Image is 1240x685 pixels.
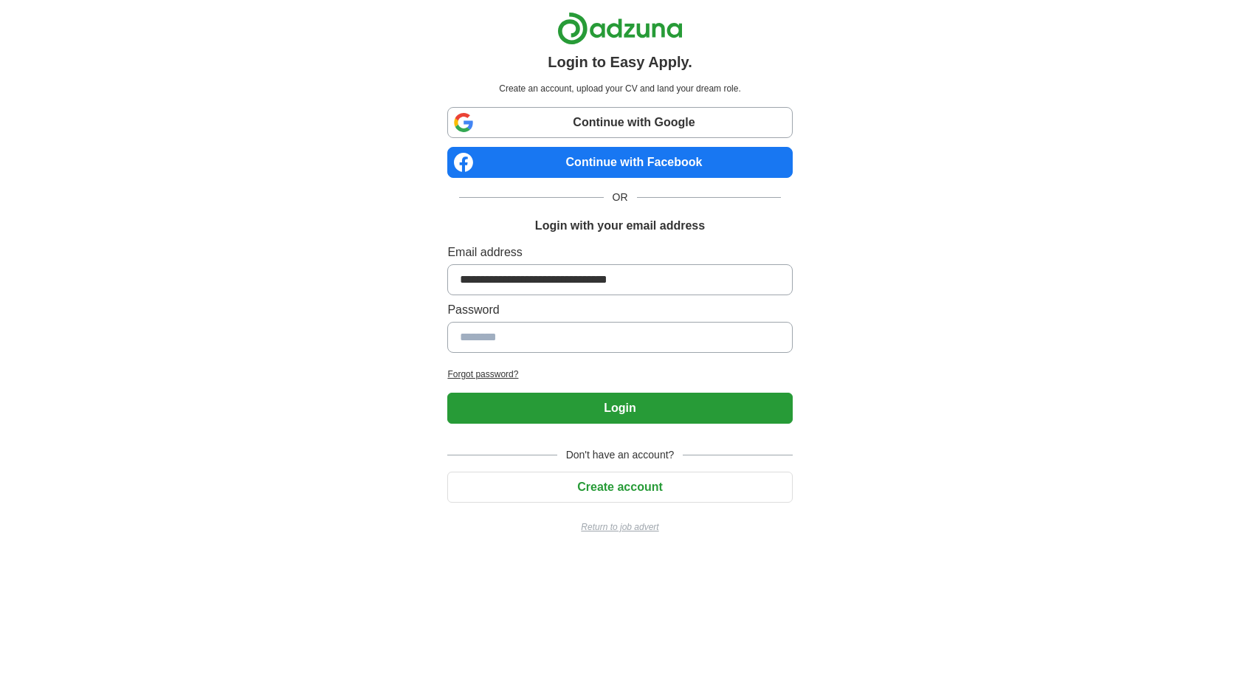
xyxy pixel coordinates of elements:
h1: Login with your email address [535,217,705,235]
button: Login [447,393,792,424]
p: Create an account, upload your CV and land your dream role. [450,82,789,95]
h1: Login to Easy Apply. [548,51,692,73]
span: OR [604,190,637,205]
a: Continue with Facebook [447,147,792,178]
a: Return to job advert [447,520,792,534]
img: Adzuna logo [557,12,683,45]
label: Password [447,301,792,319]
span: Don't have an account? [557,447,683,463]
a: Forgot password? [447,368,792,381]
button: Create account [447,472,792,503]
a: Continue with Google [447,107,792,138]
a: Create account [447,481,792,493]
label: Email address [447,244,792,261]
